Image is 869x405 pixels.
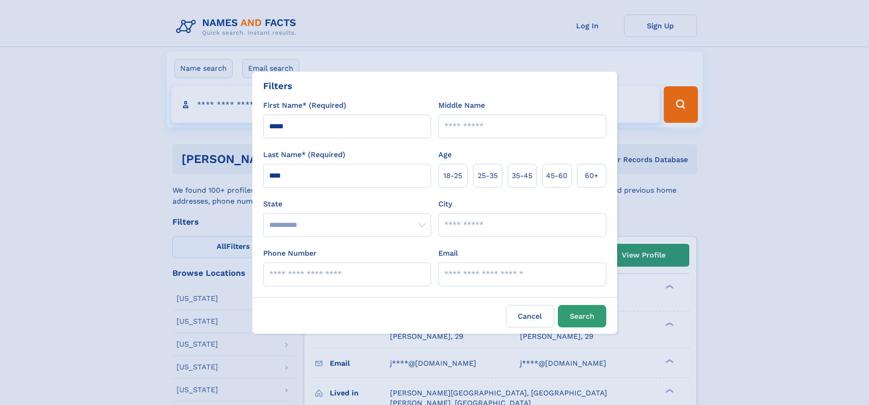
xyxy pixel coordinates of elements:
label: Email [438,248,458,259]
span: 18‑25 [443,170,462,181]
button: Search [558,305,606,327]
label: State [263,199,431,210]
div: Filters [263,79,292,93]
label: Phone Number [263,248,317,259]
label: Last Name* (Required) [263,149,345,160]
label: Age [438,149,452,160]
label: Cancel [506,305,554,327]
label: First Name* (Required) [263,100,346,111]
span: 60+ [585,170,598,181]
span: 45‑60 [546,170,567,181]
label: City [438,199,452,210]
span: 35‑45 [512,170,532,181]
span: 25‑35 [478,170,498,181]
label: Middle Name [438,100,485,111]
